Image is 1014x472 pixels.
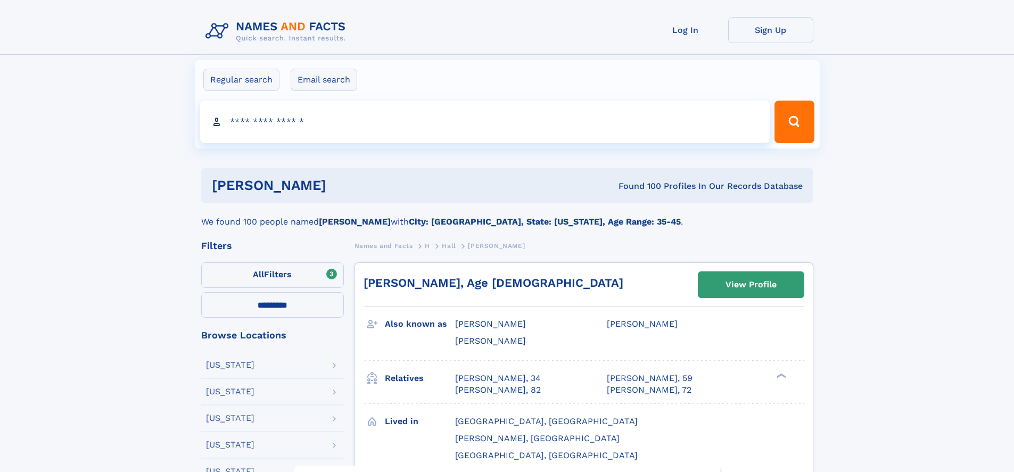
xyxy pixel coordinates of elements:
[319,217,391,227] b: [PERSON_NAME]
[385,315,455,333] h3: Also known as
[291,69,357,91] label: Email search
[425,239,430,252] a: H
[253,269,264,279] span: All
[442,242,456,250] span: Hall
[201,17,355,46] img: Logo Names and Facts
[200,101,770,143] input: search input
[385,369,455,387] h3: Relatives
[355,239,413,252] a: Names and Facts
[455,384,541,396] a: [PERSON_NAME], 82
[607,319,678,329] span: [PERSON_NAME]
[206,387,254,396] div: [US_STATE]
[409,217,681,227] b: City: [GEOGRAPHIC_DATA], State: [US_STATE], Age Range: 35-45
[774,101,814,143] button: Search Button
[774,372,787,379] div: ❯
[201,203,813,228] div: We found 100 people named with .
[206,361,254,369] div: [US_STATE]
[607,384,691,396] a: [PERSON_NAME], 72
[425,242,430,250] span: H
[385,412,455,430] h3: Lived in
[206,414,254,423] div: [US_STATE]
[455,336,526,346] span: [PERSON_NAME]
[212,179,473,192] h1: [PERSON_NAME]
[455,433,620,443] span: [PERSON_NAME], [GEOGRAPHIC_DATA]
[201,262,344,288] label: Filters
[472,180,803,192] div: Found 100 Profiles In Our Records Database
[455,450,638,460] span: [GEOGRAPHIC_DATA], [GEOGRAPHIC_DATA]
[726,272,777,297] div: View Profile
[728,17,813,43] a: Sign Up
[455,416,638,426] span: [GEOGRAPHIC_DATA], [GEOGRAPHIC_DATA]
[201,241,344,251] div: Filters
[698,272,804,297] a: View Profile
[364,276,623,289] a: [PERSON_NAME], Age [DEMOGRAPHIC_DATA]
[206,441,254,449] div: [US_STATE]
[468,242,525,250] span: [PERSON_NAME]
[455,372,541,384] a: [PERSON_NAME], 34
[455,319,526,329] span: [PERSON_NAME]
[643,17,728,43] a: Log In
[607,372,693,384] a: [PERSON_NAME], 59
[442,239,456,252] a: Hall
[203,69,279,91] label: Regular search
[201,330,344,340] div: Browse Locations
